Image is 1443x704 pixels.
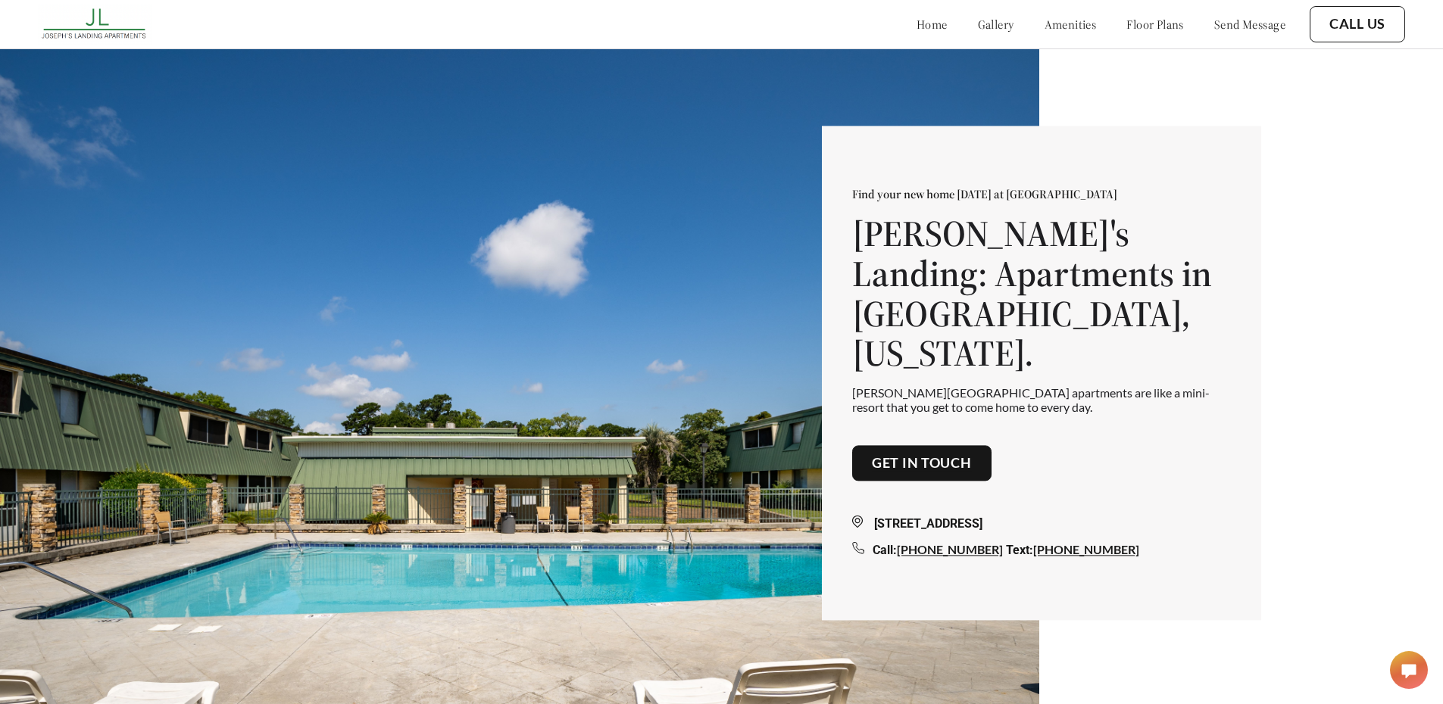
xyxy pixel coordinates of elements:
[1126,17,1184,32] a: floor plans
[852,386,1231,415] p: [PERSON_NAME][GEOGRAPHIC_DATA] apartments are like a mini-resort that you get to come home to eve...
[917,17,948,32] a: home
[1214,17,1285,32] a: send message
[897,543,1003,557] a: [PHONE_NUMBER]
[1006,544,1033,558] span: Text:
[852,445,992,481] button: Get in touch
[873,544,897,558] span: Call:
[872,455,972,472] a: Get in touch
[852,186,1231,201] p: Find your new home [DATE] at [GEOGRAPHIC_DATA]
[978,17,1014,32] a: gallery
[1310,6,1405,42] button: Call Us
[1045,17,1097,32] a: amenities
[852,516,1231,534] div: [STREET_ADDRESS]
[852,213,1231,373] h1: [PERSON_NAME]'s Landing: Apartments in [GEOGRAPHIC_DATA], [US_STATE].
[38,4,152,45] img: josephs_landing_logo.png
[1329,16,1385,33] a: Call Us
[1033,543,1139,557] a: [PHONE_NUMBER]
